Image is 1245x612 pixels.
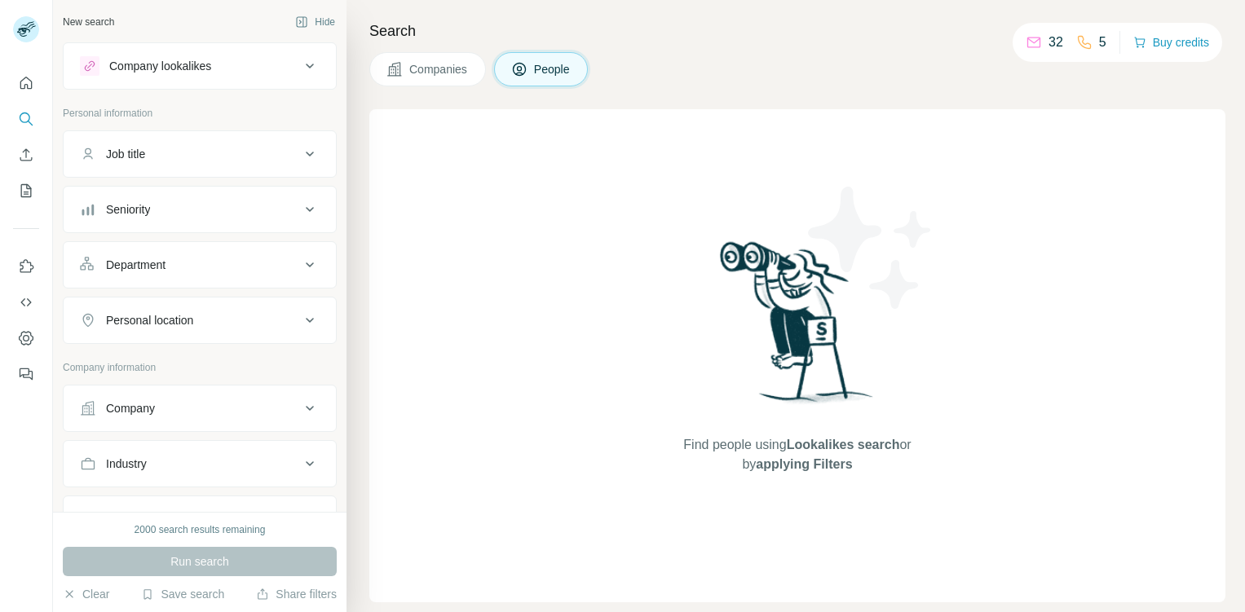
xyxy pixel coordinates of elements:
[109,58,211,74] div: Company lookalikes
[534,61,572,77] span: People
[63,360,337,375] p: Company information
[787,438,900,451] span: Lookalikes search
[106,312,193,328] div: Personal location
[64,389,336,428] button: Company
[13,176,39,205] button: My lists
[141,586,224,602] button: Save search
[1133,31,1209,54] button: Buy credits
[64,500,336,539] button: HQ location
[64,190,336,229] button: Seniority
[713,237,882,419] img: Surfe Illustration - Woman searching with binoculars
[63,106,337,121] p: Personal information
[106,146,145,162] div: Job title
[106,456,147,472] div: Industry
[13,359,39,389] button: Feedback
[369,20,1225,42] h4: Search
[13,324,39,353] button: Dashboard
[63,586,109,602] button: Clear
[1099,33,1106,52] p: 5
[135,522,266,537] div: 2000 search results remaining
[13,288,39,317] button: Use Surfe API
[106,201,150,218] div: Seniority
[284,10,347,34] button: Hide
[13,252,39,281] button: Use Surfe on LinkedIn
[64,444,336,483] button: Industry
[64,134,336,174] button: Job title
[667,435,928,474] span: Find people using or by
[256,586,337,602] button: Share filters
[13,140,39,170] button: Enrich CSV
[106,511,166,527] div: HQ location
[64,46,336,86] button: Company lookalikes
[13,68,39,98] button: Quick start
[64,245,336,284] button: Department
[106,257,166,273] div: Department
[63,15,114,29] div: New search
[797,174,944,321] img: Surfe Illustration - Stars
[756,457,852,471] span: applying Filters
[64,301,336,340] button: Personal location
[106,400,155,416] div: Company
[13,104,39,134] button: Search
[409,61,469,77] span: Companies
[1049,33,1063,52] p: 32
